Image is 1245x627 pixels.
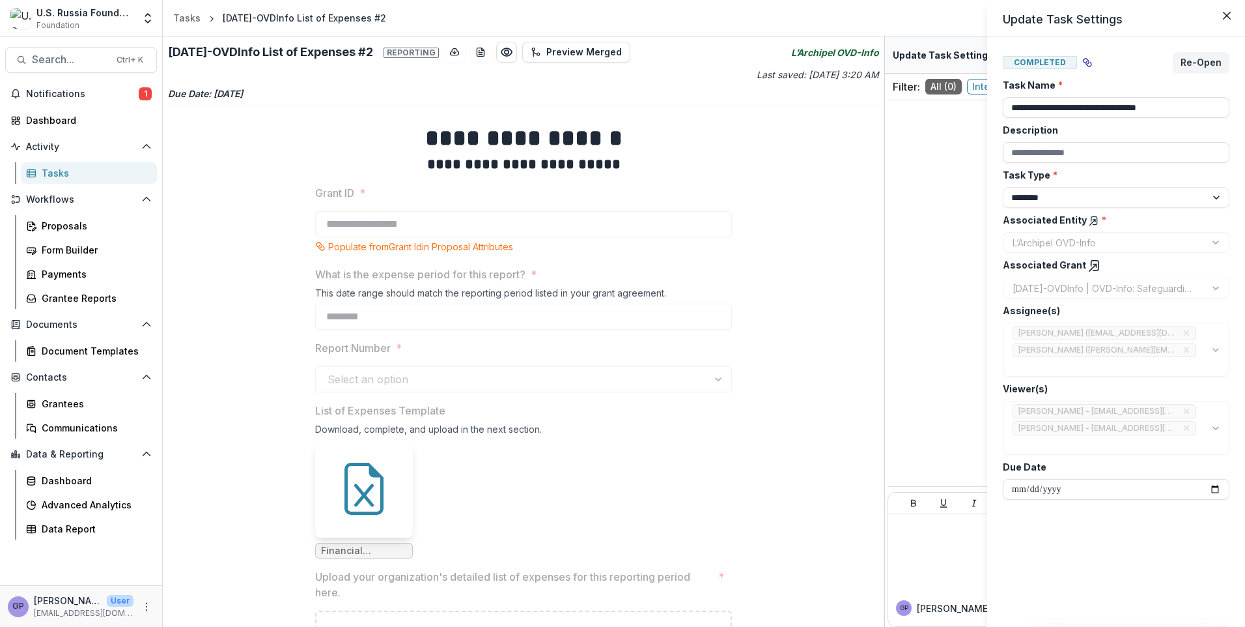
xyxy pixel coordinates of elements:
span: Completed [1003,56,1077,69]
button: Close [1216,5,1237,26]
button: Re-Open [1173,52,1229,73]
button: View dependent tasks [1077,52,1098,73]
label: Viewer(s) [1003,382,1222,396]
label: Description [1003,123,1222,137]
label: Associated Grant [1003,258,1222,272]
label: Due Date [1003,460,1222,474]
label: Associated Entity [1003,213,1222,227]
label: Task Name [1003,78,1222,92]
label: Task Type [1003,168,1222,182]
label: Assignee(s) [1003,304,1222,317]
